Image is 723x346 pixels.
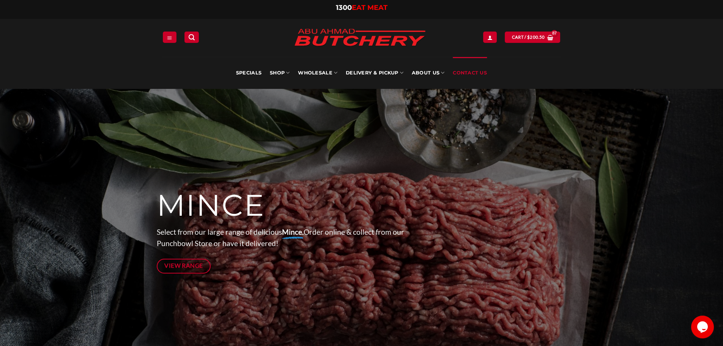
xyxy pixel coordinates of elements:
[157,187,265,224] span: MINCE
[282,228,304,236] strong: Mince.
[527,34,530,41] span: $
[288,24,432,52] img: Abu Ahmad Butchery
[512,34,545,41] span: Cart /
[527,35,545,39] bdi: 200.50
[483,32,497,43] a: Login
[184,32,199,43] a: Search
[336,3,352,12] span: 1300
[270,57,290,89] a: SHOP
[157,228,404,248] span: Select from our large range of delicious Order online & collect from our Punchbowl Store or have ...
[352,3,387,12] span: EAT MEAT
[163,32,176,43] a: Menu
[691,316,715,338] iframe: chat widget
[236,57,261,89] a: Specials
[157,259,211,273] a: View Range
[298,57,337,89] a: Wholesale
[505,32,560,43] a: View cart
[453,57,487,89] a: Contact Us
[164,261,203,270] span: View Range
[346,57,403,89] a: Delivery & Pickup
[336,3,387,12] a: 1300EAT MEAT
[412,57,444,89] a: About Us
